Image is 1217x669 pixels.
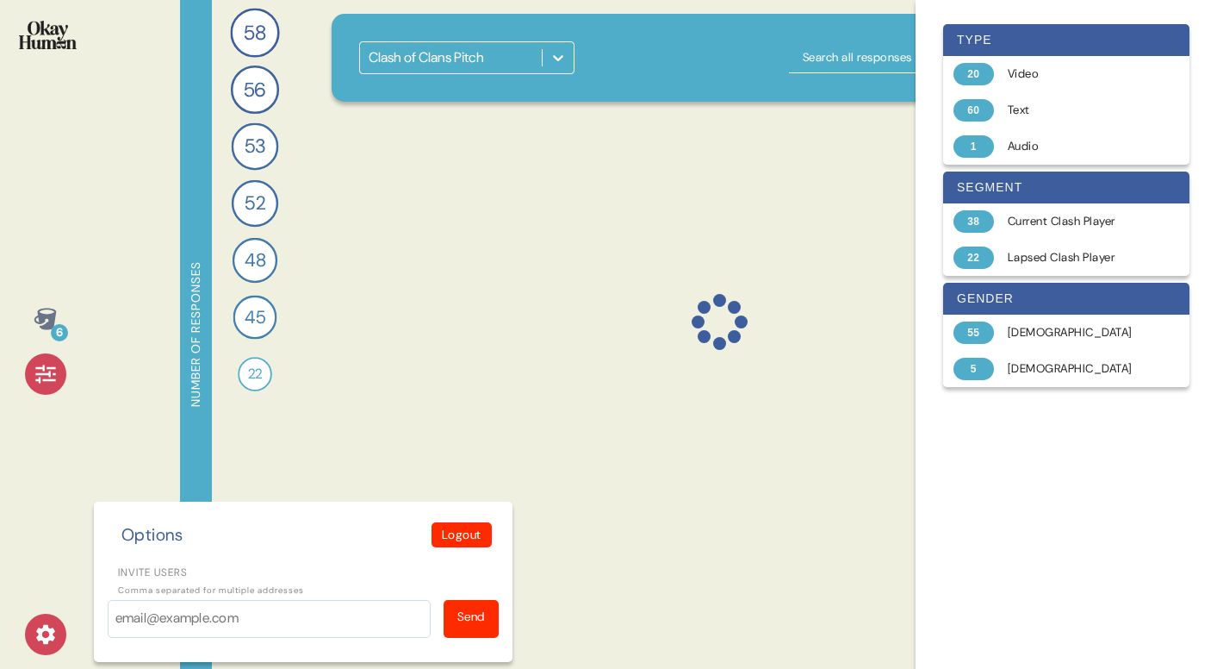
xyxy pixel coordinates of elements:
[115,522,190,547] div: Options
[19,21,77,49] img: okayhuman.3b1b6348.png
[247,364,261,385] span: 22
[457,608,485,626] div: Send
[1008,213,1145,230] div: Current Clash Player
[108,600,431,638] input: email@example.com
[953,322,994,344] div: 55
[943,283,1189,315] div: gender
[244,17,266,47] span: 58
[51,324,68,341] div: 6
[1008,249,1145,266] div: Lapsed Clash Player
[243,75,266,105] span: 56
[943,172,1189,203] div: segment
[953,210,994,233] div: 38
[108,584,499,597] p: Comma separated for multiple addresses
[244,132,265,161] span: 53
[1008,66,1145,83] div: Video
[1008,138,1145,155] div: Audio
[244,247,265,274] span: 48
[953,358,994,380] div: 5
[1008,102,1145,119] div: Text
[953,135,994,158] div: 1
[1008,360,1145,378] div: [DEMOGRAPHIC_DATA]
[953,99,994,122] div: 60
[442,526,481,544] p: Logout
[943,24,1189,56] div: type
[789,42,1004,73] input: Search all responses
[108,565,499,580] label: Invite users
[244,303,264,330] span: 45
[369,47,484,68] div: Clash of Clans Pitch
[953,247,994,269] div: 22
[953,63,994,85] div: 20
[245,189,264,217] span: 52
[1008,324,1145,341] div: [DEMOGRAPHIC_DATA]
